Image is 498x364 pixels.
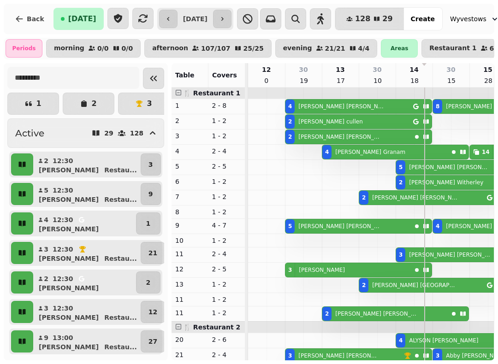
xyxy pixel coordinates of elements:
[335,8,404,30] button: 12829
[6,39,42,58] div: Periods
[212,335,242,344] p: 2 - 6
[35,271,134,294] button: 212:30[PERSON_NAME]
[409,337,478,344] p: ALYSON [PERSON_NAME]
[152,45,188,52] p: afternoon
[53,215,73,224] p: 12:30
[373,76,381,85] p: 10
[175,221,205,230] p: 9
[146,278,150,287] p: 2
[212,308,242,317] p: 1 - 2
[262,65,271,74] p: 12
[130,130,143,136] p: 128
[35,330,139,352] button: 913:00[PERSON_NAME]Restau...
[175,207,205,217] p: 8
[358,45,370,52] p: 4 / 4
[39,195,99,204] p: [PERSON_NAME]
[136,212,160,235] button: 1
[43,156,49,165] p: 2
[175,295,205,304] p: 11
[175,350,205,359] p: 21
[27,16,44,22] span: Back
[212,116,242,125] p: 1 - 2
[147,100,152,107] p: 3
[362,194,366,201] div: 2
[212,221,242,230] p: 4 - 7
[53,186,73,195] p: 12:30
[212,177,242,186] p: 1 - 2
[104,313,137,322] p: Restau ...
[141,301,165,323] button: 12
[372,282,458,289] p: [PERSON_NAME] [GEOGRAPHIC_DATA]
[381,39,418,58] div: Areas
[399,164,403,171] div: 5
[450,14,486,23] span: Wyvestows
[298,133,383,141] p: [PERSON_NAME] [PERSON_NAME]
[336,65,344,74] p: 13
[175,101,205,110] p: 1
[7,93,59,115] button: 1
[175,71,195,79] span: Table
[35,242,139,264] button: 312:30[PERSON_NAME]Restau...
[35,153,139,176] button: 212:30[PERSON_NAME]Restau...
[298,103,384,110] p: [PERSON_NAME] [PERSON_NAME]
[212,162,242,171] p: 2 - 5
[146,219,150,228] p: 1
[382,15,392,23] span: 29
[175,236,205,245] p: 10
[447,76,455,85] p: 15
[201,45,231,52] p: 107 / 107
[299,266,345,274] p: [PERSON_NAME]
[7,118,164,148] button: Active29128
[35,212,134,235] button: 412:30[PERSON_NAME]
[15,127,44,140] h2: Active
[175,131,205,141] p: 3
[104,342,137,352] p: Restau ...
[403,8,442,30] button: Create
[148,307,157,317] p: 12
[399,179,403,186] div: 2
[212,207,242,217] p: 1 - 2
[300,76,307,85] p: 19
[136,271,160,294] button: 2
[35,183,139,205] button: 512:30[PERSON_NAME]Restau...
[148,248,157,258] p: 21
[43,333,49,342] p: 9
[288,118,292,125] div: 2
[243,45,264,52] p: 25 / 25
[175,177,205,186] p: 6
[337,76,344,85] p: 17
[288,103,292,110] div: 4
[39,283,99,293] p: [PERSON_NAME]
[175,162,205,171] p: 5
[43,245,49,254] p: 3
[409,164,488,171] p: [PERSON_NAME] [PERSON_NAME]
[141,153,161,176] button: 3
[175,308,205,317] p: 11
[148,160,153,169] p: 3
[141,330,165,352] button: 27
[325,310,329,317] div: 2
[39,342,99,352] p: [PERSON_NAME]
[335,310,420,317] p: [PERSON_NAME] [PERSON_NAME]
[175,116,205,125] p: 2
[144,39,272,58] button: afternoon107/10725/25
[410,76,418,85] p: 18
[53,245,73,254] p: 12:30
[36,100,41,107] p: 1
[7,8,52,30] button: Back
[46,39,141,58] button: morning0/00/0
[68,15,96,23] span: [DATE]
[175,264,205,274] p: 12
[212,236,242,245] p: 1 - 2
[288,133,292,141] div: 2
[275,39,378,58] button: evening21/214/4
[175,192,205,201] p: 7
[484,76,492,85] p: 28
[104,130,113,136] p: 29
[35,301,139,323] button: 312:30[PERSON_NAME]Restau...
[122,45,133,52] p: 0 / 0
[212,131,242,141] p: 1 - 2
[118,93,170,115] button: 3
[298,118,362,125] p: [PERSON_NAME] cullen
[53,333,73,342] p: 13:00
